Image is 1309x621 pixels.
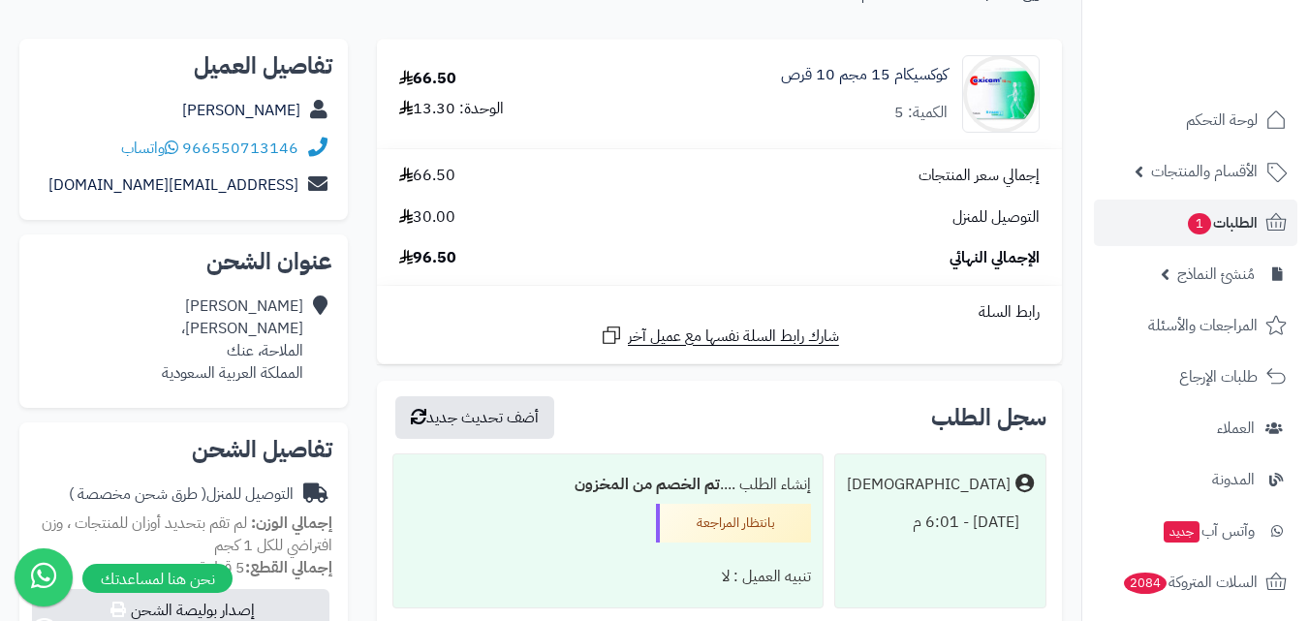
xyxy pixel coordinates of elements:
[963,55,1039,133] img: 539676b094199e13e616b7f409df417c65b0-90x90.jpg
[182,99,300,122] a: [PERSON_NAME]
[1188,213,1211,234] span: 1
[121,137,178,160] a: واتساب
[847,504,1034,542] div: [DATE] - 6:01 م
[1164,521,1200,543] span: جديد
[1177,54,1291,95] img: logo-2.png
[1094,405,1297,451] a: العملاء
[894,102,948,124] div: الكمية: 5
[182,137,298,160] a: 966550713146
[399,206,455,229] span: 30.00
[1177,261,1255,288] span: مُنشئ النماذج
[385,301,1054,324] div: رابط السلة
[245,556,332,579] strong: إجمالي القطع:
[1094,508,1297,554] a: وآتس آبجديد
[1094,97,1297,143] a: لوحة التحكم
[1094,559,1297,605] a: السلات المتروكة2084
[399,98,504,120] div: الوحدة: 13.30
[162,295,303,384] div: [PERSON_NAME] [PERSON_NAME]، الملاحة، عنك المملكة العربية السعودية
[1212,466,1255,493] span: المدونة
[1162,517,1255,544] span: وآتس آب
[69,482,206,506] span: ( طرق شحن مخصصة )
[628,326,839,348] span: شارك رابط السلة نفسها مع عميل آخر
[35,438,332,461] h2: تفاصيل الشحن
[1217,415,1255,442] span: العملاء
[405,466,812,504] div: إنشاء الطلب ....
[69,483,294,506] div: التوصيل للمنزل
[952,206,1040,229] span: التوصيل للمنزل
[399,165,455,187] span: 66.50
[399,68,456,90] div: 66.50
[399,247,456,269] span: 96.50
[575,473,720,496] b: تم الخصم من المخزون
[1124,573,1167,594] span: 2084
[600,324,839,348] a: شارك رابط السلة نفسها مع عميل آخر
[1179,363,1258,390] span: طلبات الإرجاع
[1186,107,1258,134] span: لوحة التحكم
[1094,200,1297,246] a: الطلبات1
[199,556,332,579] small: 5 قطعة
[35,250,332,273] h2: عنوان الشحن
[405,558,812,596] div: تنبيه العميل : لا
[1151,158,1258,185] span: الأقسام والمنتجات
[919,165,1040,187] span: إجمالي سعر المنتجات
[42,512,332,557] span: لم تقم بتحديد أوزان للمنتجات ، وزن افتراضي للكل 1 كجم
[1148,312,1258,339] span: المراجعات والأسئلة
[1122,569,1258,596] span: السلات المتروكة
[1094,354,1297,400] a: طلبات الإرجاع
[950,247,1040,269] span: الإجمالي النهائي
[1094,302,1297,349] a: المراجعات والأسئلة
[1094,456,1297,503] a: المدونة
[847,474,1011,496] div: [DEMOGRAPHIC_DATA]
[35,54,332,78] h2: تفاصيل العميل
[656,504,811,543] div: بانتظار المراجعة
[251,512,332,535] strong: إجمالي الوزن:
[48,173,298,197] a: [EMAIL_ADDRESS][DOMAIN_NAME]
[395,396,554,439] button: أضف تحديث جديد
[1186,209,1258,236] span: الطلبات
[781,64,948,86] a: كوكسيكام 15 مجم 10 قرص
[931,406,1046,429] h3: سجل الطلب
